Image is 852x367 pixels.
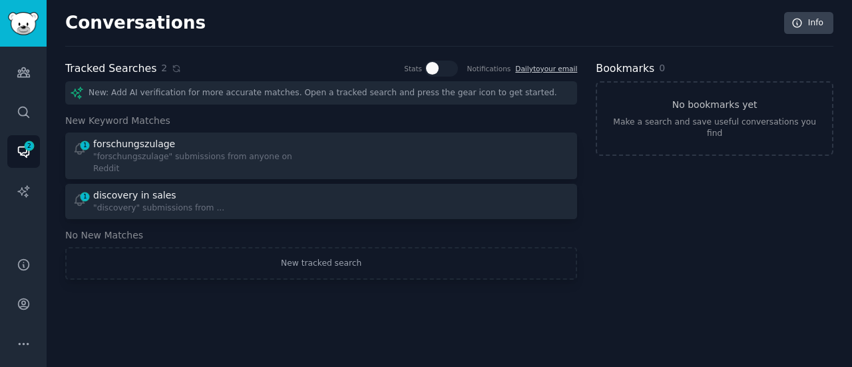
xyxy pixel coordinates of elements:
[79,141,91,150] span: 1
[23,141,35,151] span: 2
[784,12,833,35] a: Info
[79,192,91,201] span: 1
[467,64,511,73] div: Notifications
[65,247,577,280] a: New tracked search
[7,135,40,168] a: 2
[65,81,577,105] div: New: Add AI verification for more accurate matches. Open a tracked search and press the gear icon...
[65,228,143,242] span: No New Matches
[93,151,312,175] div: "forschungszulage" submissions from anyone on Reddit
[596,61,654,77] h2: Bookmarks
[161,61,167,75] span: 2
[93,137,175,151] div: forschungszulage
[65,133,577,179] a: 1forschungszulage"forschungszulage" submissions from anyone on Reddit
[515,65,577,73] a: Dailytoyour email
[65,61,156,77] h2: Tracked Searches
[659,63,665,73] span: 0
[672,98,757,112] h3: No bookmarks yet
[65,13,206,34] h2: Conversations
[606,117,823,140] div: Make a search and save useful conversations you find
[596,81,833,156] a: No bookmarks yetMake a search and save useful conversations you find
[8,12,39,35] img: GummySearch logo
[65,114,170,128] span: New Keyword Matches
[93,188,176,202] div: discovery in sales
[65,184,577,219] a: 1discovery in sales"discovery" submissions from ...
[404,64,422,73] div: Stats
[93,202,224,214] div: "discovery" submissions from ...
